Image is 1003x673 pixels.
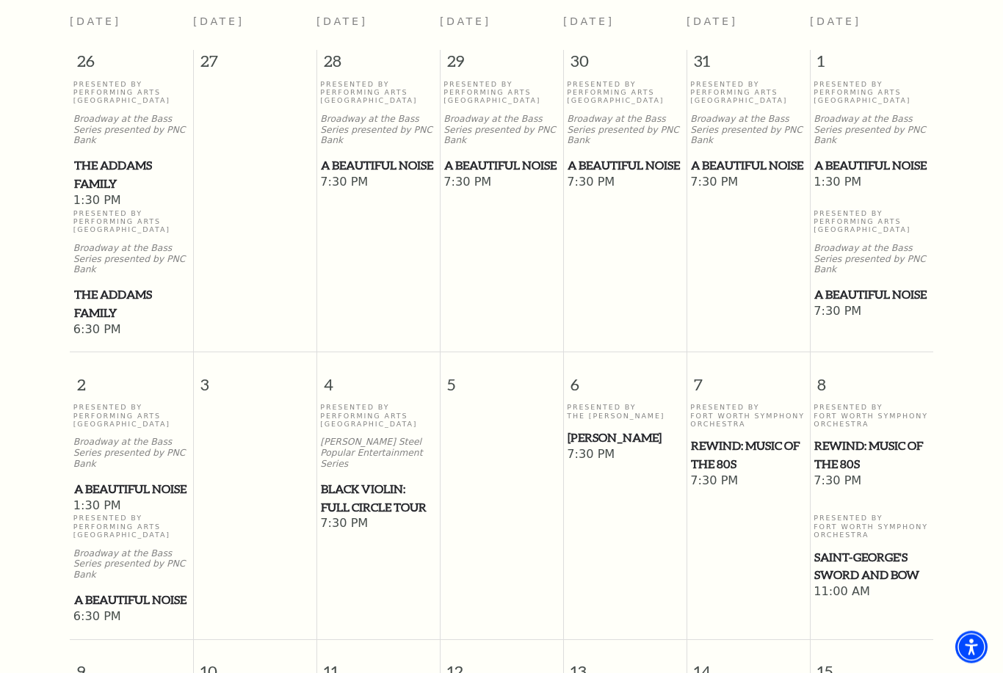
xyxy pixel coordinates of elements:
[73,481,189,499] a: A Beautiful Noise
[194,51,316,80] span: 27
[73,499,189,515] span: 1:30 PM
[564,51,687,80] span: 30
[563,16,615,28] span: [DATE]
[814,585,930,601] span: 11:00 AM
[440,16,491,28] span: [DATE]
[690,404,806,429] p: Presented By Fort Worth Symphony Orchestra
[810,16,861,28] span: [DATE]
[73,323,189,339] span: 6:30 PM
[567,157,683,175] a: A Beautiful Noise
[687,16,738,28] span: [DATE]
[690,114,806,147] p: Broadway at the Bass Series presented by PNC Bank
[814,514,930,539] p: Presented By Fort Worth Symphony Orchestra
[567,81,683,106] p: Presented By Performing Arts [GEOGRAPHIC_DATA]
[74,481,189,499] span: A Beautiful Noise
[814,404,930,429] p: Presented By Fort Worth Symphony Orchestra
[74,592,189,610] span: A Beautiful Noise
[955,631,988,663] div: Accessibility Menu
[320,437,436,470] p: [PERSON_NAME] Steel Popular Entertainment Series
[691,157,805,175] span: A Beautiful Noise
[321,157,435,175] span: A Beautiful Noise
[814,157,929,175] span: A Beautiful Noise
[73,437,189,470] p: Broadway at the Bass Series presented by PNC Bank
[73,549,189,581] p: Broadway at the Bass Series presented by PNC Bank
[443,114,560,147] p: Broadway at the Bass Series presented by PNC Bank
[567,114,683,147] p: Broadway at the Bass Series presented by PNC Bank
[567,429,683,448] a: Beatrice Rana
[73,114,189,147] p: Broadway at the Bass Series presented by PNC Bank
[74,286,189,322] span: The Addams Family
[690,157,806,175] a: A Beautiful Noise
[814,175,930,192] span: 1:30 PM
[567,448,683,464] span: 7:30 PM
[687,51,810,80] span: 31
[568,157,682,175] span: A Beautiful Noise
[73,286,189,322] a: The Addams Family
[193,16,245,28] span: [DATE]
[73,610,189,626] span: 6:30 PM
[320,157,436,175] a: A Beautiful Noise
[814,286,930,305] a: A Beautiful Noise
[73,194,189,210] span: 1:30 PM
[814,114,930,147] p: Broadway at the Bass Series presented by PNC Bank
[70,353,193,404] span: 2
[74,157,189,193] span: The Addams Family
[320,81,436,106] p: Presented By Performing Arts [GEOGRAPHIC_DATA]
[70,16,121,28] span: [DATE]
[814,244,930,276] p: Broadway at the Bass Series presented by PNC Bank
[73,210,189,235] p: Presented By Performing Arts [GEOGRAPHIC_DATA]
[690,474,806,490] span: 7:30 PM
[320,481,436,517] a: Black Violin: Full Circle Tour
[814,549,930,585] a: Saint-George's Sword and Bow
[690,437,806,473] a: REWIND: Music of the 80s
[441,353,563,404] span: 5
[564,353,687,404] span: 6
[814,81,930,106] p: Presented By Performing Arts [GEOGRAPHIC_DATA]
[443,175,560,192] span: 7:30 PM
[441,51,563,80] span: 29
[443,157,560,175] a: A Beautiful Noise
[814,549,929,585] span: Saint-George's Sword and Bow
[814,305,930,321] span: 7:30 PM
[317,51,440,80] span: 28
[73,592,189,610] a: A Beautiful Noise
[814,286,929,305] span: A Beautiful Noise
[317,353,440,404] span: 4
[444,157,559,175] span: A Beautiful Noise
[320,517,436,533] span: 7:30 PM
[194,353,316,404] span: 3
[320,404,436,429] p: Presented By Performing Arts [GEOGRAPHIC_DATA]
[73,244,189,276] p: Broadway at the Bass Series presented by PNC Bank
[814,437,930,473] a: REWIND: Music of the 80s
[690,175,806,192] span: 7:30 PM
[321,481,435,517] span: Black Violin: Full Circle Tour
[568,429,682,448] span: [PERSON_NAME]
[73,404,189,429] p: Presented By Performing Arts [GEOGRAPHIC_DATA]
[316,16,368,28] span: [DATE]
[691,437,805,473] span: REWIND: Music of the 80s
[687,353,810,404] span: 7
[73,81,189,106] p: Presented By Performing Arts [GEOGRAPHIC_DATA]
[73,157,189,193] a: The Addams Family
[814,157,930,175] a: A Beautiful Noise
[73,514,189,539] p: Presented By Performing Arts [GEOGRAPHIC_DATA]
[70,51,193,80] span: 26
[814,210,930,235] p: Presented By Performing Arts [GEOGRAPHIC_DATA]
[443,81,560,106] p: Presented By Performing Arts [GEOGRAPHIC_DATA]
[320,114,436,147] p: Broadway at the Bass Series presented by PNC Bank
[814,437,929,473] span: REWIND: Music of the 80s
[567,404,683,421] p: Presented By The [PERSON_NAME]
[690,81,806,106] p: Presented By Performing Arts [GEOGRAPHIC_DATA]
[811,353,934,404] span: 8
[814,474,930,490] span: 7:30 PM
[320,175,436,192] span: 7:30 PM
[567,175,683,192] span: 7:30 PM
[811,51,934,80] span: 1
